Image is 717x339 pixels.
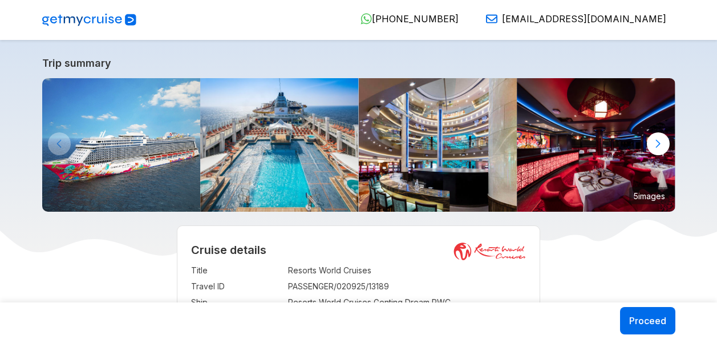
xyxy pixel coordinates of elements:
img: 4.jpg [359,78,517,212]
img: GentingDreambyResortsWorldCruises-KlookIndia.jpg [42,78,201,212]
td: Travel ID [191,279,282,294]
td: PASSENGER/020925/13189 [288,279,526,294]
img: WhatsApp [360,13,372,25]
a: [EMAIL_ADDRESS][DOMAIN_NAME] [477,13,666,25]
td: Title [191,263,282,279]
td: : [282,263,288,279]
img: Email [486,13,497,25]
h2: Cruise details [191,243,526,257]
td: Resorts World Cruises [288,263,526,279]
td: : [282,279,288,294]
span: [EMAIL_ADDRESS][DOMAIN_NAME] [502,13,666,25]
td: : [282,294,288,310]
img: Main-Pool-800x533.jpg [200,78,359,212]
a: Trip summary [42,57,675,69]
td: Resorts World Cruises Genting Dream RWC [288,294,526,310]
button: Proceed [620,307,675,334]
a: [PHONE_NUMBER] [351,13,459,25]
small: 5 images [629,187,670,204]
td: Ship [191,294,282,310]
span: [PHONE_NUMBER] [372,13,459,25]
img: 16.jpg [517,78,675,212]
